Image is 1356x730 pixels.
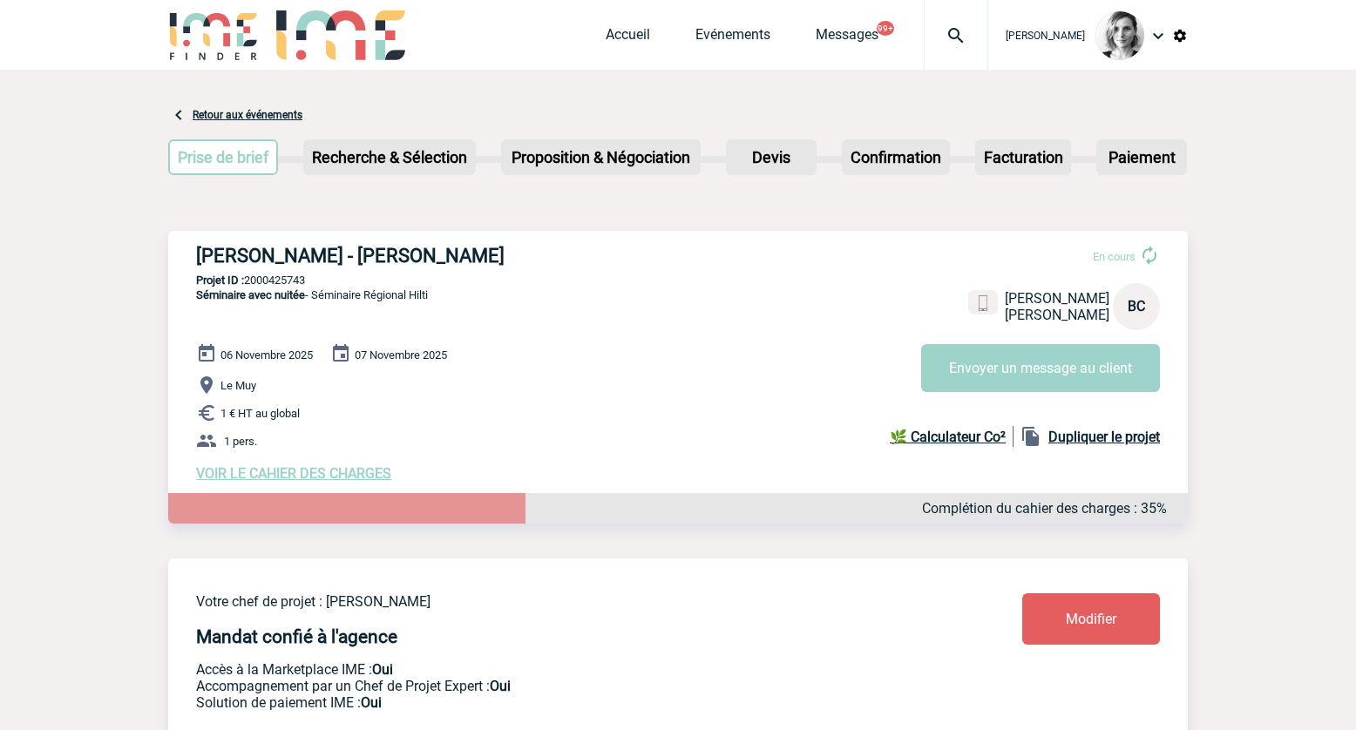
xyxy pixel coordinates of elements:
p: Prise de brief [170,141,276,173]
h3: [PERSON_NAME] - [PERSON_NAME] [196,245,719,267]
p: Conformité aux process achat client, Prise en charge de la facturation, Mutualisation de plusieur... [196,694,919,711]
span: 1 pers. [224,435,257,448]
img: 103019-1.png [1095,11,1144,60]
span: Le Muy [220,379,256,392]
p: Prestation payante [196,678,919,694]
span: Modifier [1066,611,1116,627]
a: 🌿 Calculateur Co² [890,426,1014,447]
p: 2000425743 [168,274,1188,287]
span: [PERSON_NAME] [1006,30,1085,42]
a: Evénements [695,26,770,51]
span: 07 Novembre 2025 [355,348,447,362]
a: Retour aux événements [193,109,302,121]
b: Dupliquer le projet [1048,429,1160,445]
p: Accès à la Marketplace IME : [196,661,919,678]
b: Projet ID : [196,274,244,287]
img: file_copy-black-24dp.png [1020,426,1041,447]
button: 99+ [877,21,894,36]
b: Oui [490,678,511,694]
span: 1 € HT au global [220,407,300,420]
span: En cours [1093,250,1136,263]
span: - Séminaire Régional Hilti [196,288,428,301]
p: Confirmation [844,141,948,173]
p: Proposition & Négociation [503,141,699,173]
b: 🌿 Calculateur Co² [890,429,1006,445]
span: Séminaire avec nuitée [196,288,305,301]
img: IME-Finder [168,10,259,60]
p: Recherche & Sélection [305,141,474,173]
button: Envoyer un message au client [921,344,1160,392]
b: Oui [372,661,393,678]
b: Oui [361,694,382,711]
h4: Mandat confié à l'agence [196,626,397,647]
img: portable.png [975,295,991,311]
p: Facturation [977,141,1070,173]
span: 06 Novembre 2025 [220,348,313,362]
span: BC [1128,298,1145,314]
p: Paiement [1098,141,1185,173]
span: [PERSON_NAME] [1005,307,1109,323]
a: Messages [816,26,878,51]
p: Votre chef de projet : [PERSON_NAME] [196,593,919,610]
a: Accueil [606,26,650,51]
span: [PERSON_NAME] [1005,290,1109,307]
a: VOIR LE CAHIER DES CHARGES [196,465,391,482]
p: Devis [728,141,815,173]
